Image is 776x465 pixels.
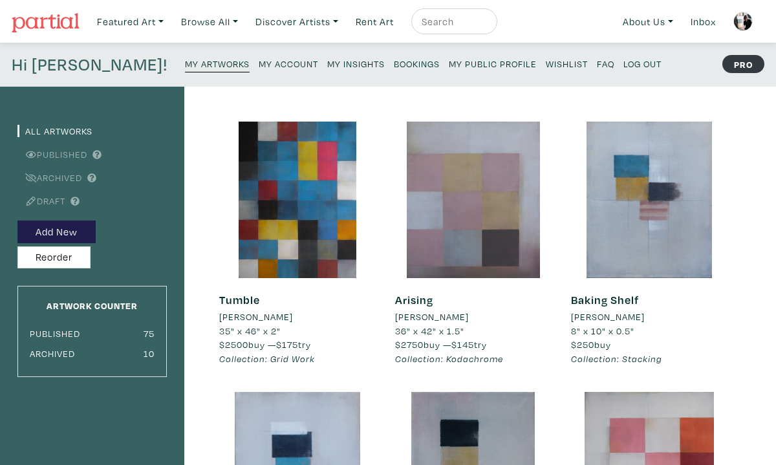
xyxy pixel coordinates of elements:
[394,54,440,72] a: Bookings
[395,310,552,324] a: [PERSON_NAME]
[47,299,138,312] small: Artwork Counter
[30,327,80,340] small: Published
[546,54,588,72] a: Wishlist
[617,8,679,35] a: About Us
[219,292,260,307] a: Tumble
[259,54,318,72] a: My Account
[144,347,155,360] small: 10
[17,148,87,160] a: Published
[30,347,75,360] small: Archived
[17,221,96,243] button: Add New
[420,14,485,30] input: Search
[571,310,645,324] li: [PERSON_NAME]
[175,8,244,35] a: Browse All
[250,8,344,35] a: Discover Artists
[395,310,469,324] li: [PERSON_NAME]
[259,58,318,70] small: My Account
[449,54,537,72] a: My Public Profile
[219,310,376,324] a: [PERSON_NAME]
[350,8,400,35] a: Rent Art
[733,12,753,31] img: phpThumb.php
[395,338,487,351] span: buy — try
[276,338,298,351] span: $175
[571,325,634,337] span: 8" x 10" x 0.5"
[12,54,167,75] h4: Hi [PERSON_NAME]!
[17,125,92,137] a: All Artworks
[623,58,662,70] small: Log Out
[219,325,281,337] span: 35" x 46" x 2"
[571,292,639,307] a: Baking Shelf
[219,352,315,365] em: Collection: Grid Work
[219,338,248,351] span: $2500
[17,195,65,207] a: Draft
[394,58,440,70] small: Bookings
[395,352,503,365] em: Collection: Kodachrome
[185,54,250,72] a: My Artworks
[623,54,662,72] a: Log Out
[571,338,611,351] span: buy
[571,338,594,351] span: $250
[144,327,155,340] small: 75
[91,8,169,35] a: Featured Art
[327,54,385,72] a: My Insights
[395,338,424,351] span: $2750
[219,310,293,324] li: [PERSON_NAME]
[395,292,433,307] a: Arising
[451,338,474,351] span: $145
[17,171,82,184] a: Archived
[219,338,311,351] span: buy — try
[571,352,662,365] em: Collection: Stacking
[185,58,250,70] small: My Artworks
[327,58,385,70] small: My Insights
[546,58,588,70] small: Wishlist
[722,55,764,73] strong: PRO
[17,246,91,269] button: Reorder
[597,58,614,70] small: FAQ
[571,310,727,324] a: [PERSON_NAME]
[449,58,537,70] small: My Public Profile
[597,54,614,72] a: FAQ
[395,325,464,337] span: 36" x 42" x 1.5"
[685,8,722,35] a: Inbox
